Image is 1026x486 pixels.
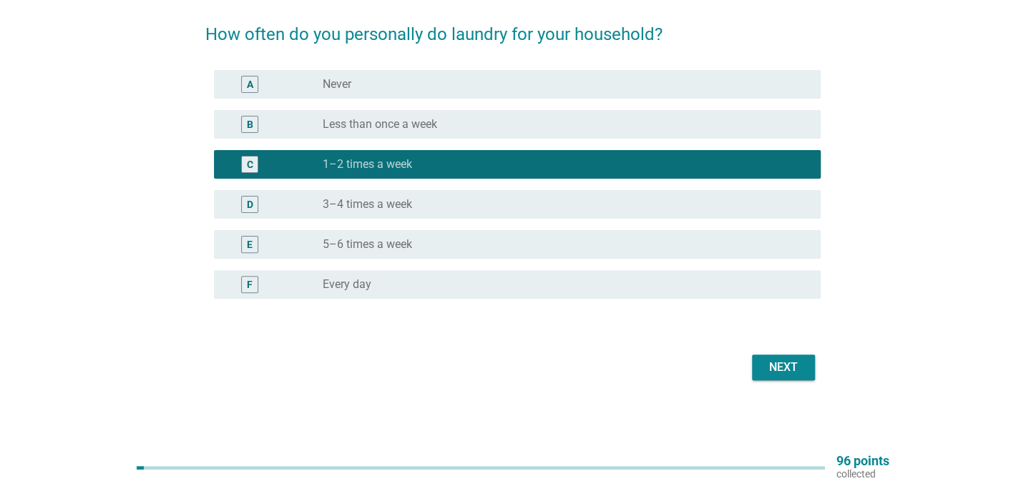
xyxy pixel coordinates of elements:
div: Next [763,359,803,376]
p: collected [836,467,889,480]
label: 3–4 times a week [323,197,412,212]
div: E [247,237,253,252]
label: Never [323,77,351,91]
label: 5–6 times a week [323,237,412,252]
label: Less than once a week [323,117,437,132]
div: B [247,117,253,132]
button: Next [752,354,815,380]
div: A [247,77,253,92]
label: 1–2 times a week [323,157,412,172]
p: 96 points [836,455,889,467]
div: F [247,277,253,292]
h2: How often do you personally do laundry for your household? [205,7,821,47]
div: D [247,197,253,212]
label: Every day [323,277,371,292]
div: C [247,157,253,172]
